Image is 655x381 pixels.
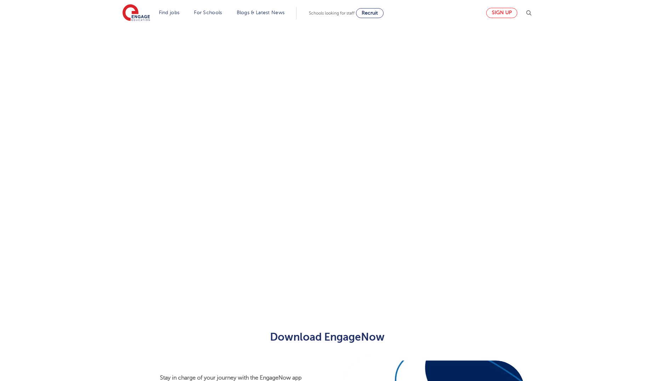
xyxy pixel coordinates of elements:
[356,8,384,18] a: Recruit
[309,11,355,16] span: Schools looking for staff
[362,10,378,16] span: Recruit
[160,375,301,381] strong: Stay in charge of your journey with the EngageNow app
[237,10,285,15] a: Blogs & Latest News
[486,8,517,18] a: Sign up
[122,4,150,22] img: Engage Education
[194,10,222,15] a: For Schools
[154,331,501,343] h2: Download EngageNow
[159,10,180,15] a: Find jobs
